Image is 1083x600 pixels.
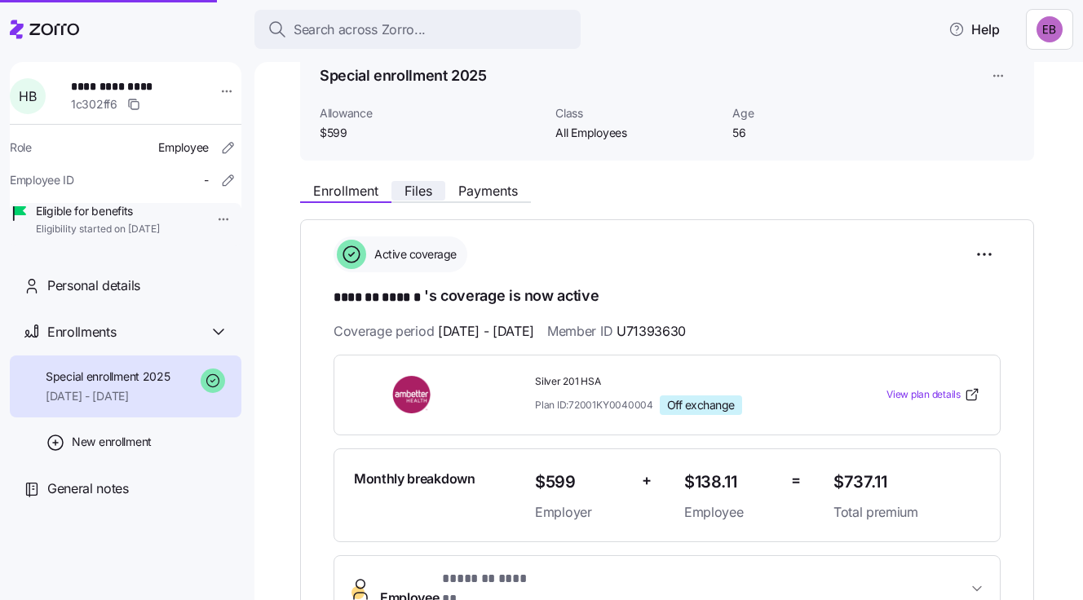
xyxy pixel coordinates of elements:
span: Help [948,20,1000,39]
span: Employee [158,139,209,156]
span: Eligibility started on [DATE] [36,223,160,236]
span: 1c302ff6 [71,96,117,112]
span: New enrollment [72,434,152,450]
span: $599 [320,125,542,141]
span: Payments [458,184,518,197]
h1: 's coverage is now active [334,285,1001,308]
span: Enrollments [47,322,116,342]
a: View plan details [886,386,980,403]
span: $599 [535,469,629,496]
span: Employee ID [10,172,74,188]
span: - [204,172,209,188]
span: Silver 201 HSA [535,375,820,389]
span: Eligible for benefits [36,203,160,219]
span: $138.11 [684,469,778,496]
span: [DATE] - [DATE] [46,388,170,404]
span: Active coverage [369,246,457,262]
span: + [642,469,652,492]
span: General notes [47,479,129,499]
span: Search across Zorro... [294,20,426,40]
span: Special enrollment 2025 [46,368,170,385]
span: Allowance [320,105,542,121]
span: Employer [535,502,629,523]
span: U71393630 [617,321,686,342]
span: Age [732,105,896,121]
h1: Special enrollment 2025 [320,65,487,86]
img: e893a1d701ecdfe11b8faa3453cd5ce7 [1037,16,1063,42]
span: Plan ID: 72001KY0040004 [535,398,653,412]
img: Ambetter [354,376,471,413]
span: Files [404,184,432,197]
span: Employee [684,502,778,523]
span: 56 [732,125,896,141]
span: = [791,469,801,492]
span: Class [555,105,719,121]
span: All Employees [555,125,719,141]
button: Help [935,13,1013,46]
button: Search across Zorro... [254,10,581,49]
span: Role [10,139,32,156]
span: H B [19,90,36,103]
span: Enrollment [313,184,378,197]
span: Coverage period [334,321,534,342]
span: Member ID [547,321,686,342]
span: Off exchange [667,398,735,412]
span: [DATE] - [DATE] [438,321,534,342]
span: Personal details [47,276,140,296]
span: $737.11 [833,469,980,496]
span: View plan details [886,387,961,403]
span: Monthly breakdown [354,469,475,489]
span: Total premium [833,502,980,523]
